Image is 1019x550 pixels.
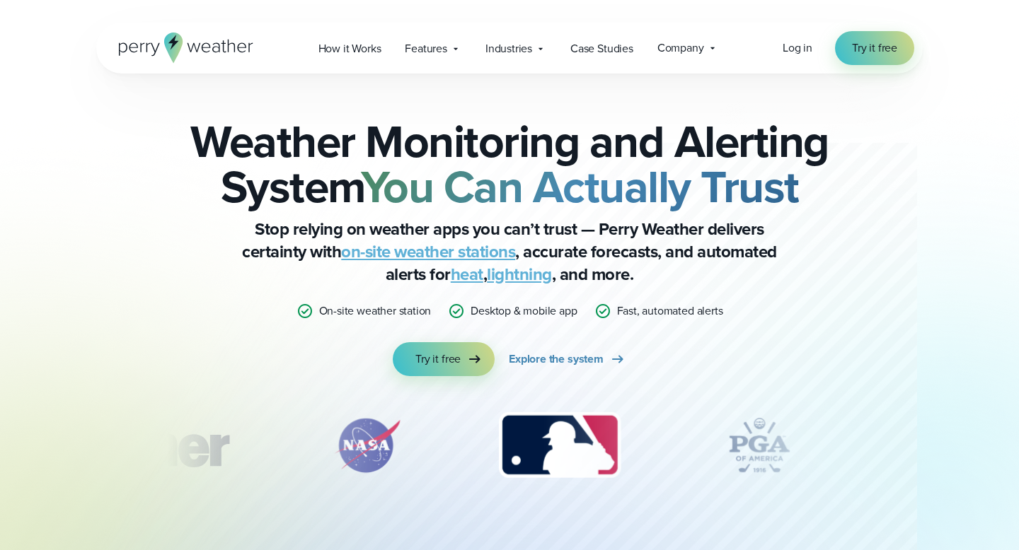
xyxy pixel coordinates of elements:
span: How it Works [318,40,381,57]
span: Try it free [852,40,897,57]
a: Case Studies [558,34,645,63]
span: Log in [783,40,812,56]
a: How it Works [306,34,393,63]
h2: Weather Monitoring and Alerting System [167,119,852,209]
div: 3 of 12 [485,410,634,481]
p: Fast, automated alerts [617,303,723,320]
img: PGA.svg [703,410,816,481]
div: 1 of 12 [49,410,250,481]
div: 2 of 12 [318,410,417,481]
a: on-site weather stations [341,239,515,264]
p: Desktop & mobile app [471,303,577,320]
div: slideshow [167,410,852,488]
span: Features [405,40,447,57]
span: Company [657,40,704,57]
span: Try it free [415,351,461,368]
a: heat [451,262,483,287]
span: Case Studies [570,40,633,57]
img: NASA.svg [318,410,417,481]
a: lightning [487,262,552,287]
img: Turner-Construction_1.svg [49,410,250,481]
span: Industries [485,40,532,57]
div: 4 of 12 [703,410,816,481]
span: Explore the system [509,351,604,368]
strong: You Can Actually Trust [361,153,799,220]
p: On-site weather station [319,303,432,320]
a: Try it free [393,342,495,376]
a: Explore the system [509,342,626,376]
a: Try it free [835,31,914,65]
p: Stop relying on weather apps you can’t trust — Perry Weather delivers certainty with , accurate f... [226,218,793,286]
a: Log in [783,40,812,57]
img: MLB.svg [485,410,634,481]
